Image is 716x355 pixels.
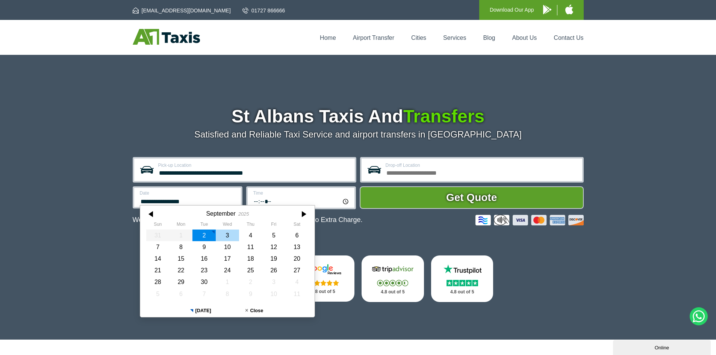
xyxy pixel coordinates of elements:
div: 21 September 2025 [146,264,170,276]
p: We Now Accept Card & Contactless Payment In [133,216,363,224]
div: 18 September 2025 [239,253,262,264]
div: 08 October 2025 [216,288,239,300]
div: 06 October 2025 [169,288,192,300]
img: Google [301,264,346,275]
th: Thursday [239,222,262,229]
div: 09 September 2025 [192,241,216,253]
a: Cities [411,35,426,41]
div: 11 October 2025 [285,288,309,300]
div: 06 September 2025 [285,230,309,241]
div: 22 September 2025 [169,264,192,276]
a: [EMAIL_ADDRESS][DOMAIN_NAME] [133,7,231,14]
div: 25 September 2025 [239,264,262,276]
div: 08 September 2025 [169,241,192,253]
img: Stars [447,280,478,286]
a: Trustpilot Stars 4.8 out of 5 [431,255,493,302]
div: 11 September 2025 [239,241,262,253]
a: Services [443,35,466,41]
div: 09 October 2025 [239,288,262,300]
div: 05 September 2025 [262,230,285,241]
div: 20 September 2025 [285,253,309,264]
a: Blog [483,35,495,41]
img: A1 Taxis Android App [543,5,551,14]
th: Wednesday [216,222,239,229]
a: Home [320,35,336,41]
img: Stars [308,280,339,286]
a: Airport Transfer [353,35,394,41]
th: Sunday [146,222,170,229]
span: The Car at No Extra Charge. [276,216,362,224]
div: 27 September 2025 [285,264,309,276]
p: 4.8 out of 5 [370,287,416,297]
div: 10 September 2025 [216,241,239,253]
div: 04 September 2025 [239,230,262,241]
span: Transfers [403,106,484,126]
button: Get Quote [360,186,584,209]
iframe: chat widget [613,338,712,355]
div: 19 September 2025 [262,253,285,264]
img: A1 Taxis iPhone App [565,5,573,14]
button: Close [227,304,281,317]
img: Stars [377,280,408,286]
div: 02 September 2025 [192,230,216,241]
img: A1 Taxis St Albans LTD [133,29,200,45]
div: 03 September 2025 [216,230,239,241]
div: 24 September 2025 [216,264,239,276]
img: Trustpilot [440,264,485,275]
label: Drop-off Location [386,163,578,168]
p: Satisfied and Reliable Taxi Service and airport transfers in [GEOGRAPHIC_DATA] [133,129,584,140]
label: Time [253,191,350,195]
div: 13 September 2025 [285,241,309,253]
div: 12 September 2025 [262,241,285,253]
div: 15 September 2025 [169,253,192,264]
label: Pick-up Location [158,163,350,168]
a: Tripadvisor Stars 4.8 out of 5 [362,255,424,302]
div: 28 September 2025 [146,276,170,288]
div: 01 September 2025 [169,230,192,241]
img: Credit And Debit Cards [475,215,584,225]
div: 2025 [238,211,248,217]
th: Friday [262,222,285,229]
a: 01727 866666 [242,7,285,14]
label: Date [140,191,236,195]
a: Contact Us [554,35,583,41]
div: 30 September 2025 [192,276,216,288]
div: 16 September 2025 [192,253,216,264]
div: 23 September 2025 [192,264,216,276]
a: About Us [512,35,537,41]
th: Saturday [285,222,309,229]
div: 14 September 2025 [146,253,170,264]
div: 07 September 2025 [146,241,170,253]
div: 03 October 2025 [262,276,285,288]
div: 04 October 2025 [285,276,309,288]
div: 02 October 2025 [239,276,262,288]
div: 07 October 2025 [192,288,216,300]
div: 01 October 2025 [216,276,239,288]
p: Download Our App [490,5,534,15]
button: [DATE] [174,304,227,317]
p: 4.8 out of 5 [439,287,485,297]
p: 4.8 out of 5 [300,287,346,296]
div: 10 October 2025 [262,288,285,300]
h1: St Albans Taxis And [133,107,584,125]
div: September [206,210,235,217]
a: Google Stars 4.8 out of 5 [292,255,354,302]
img: Tripadvisor [370,264,415,275]
div: 17 September 2025 [216,253,239,264]
div: 05 October 2025 [146,288,170,300]
div: 29 September 2025 [169,276,192,288]
th: Monday [169,222,192,229]
div: 31 August 2025 [146,230,170,241]
div: 26 September 2025 [262,264,285,276]
th: Tuesday [192,222,216,229]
